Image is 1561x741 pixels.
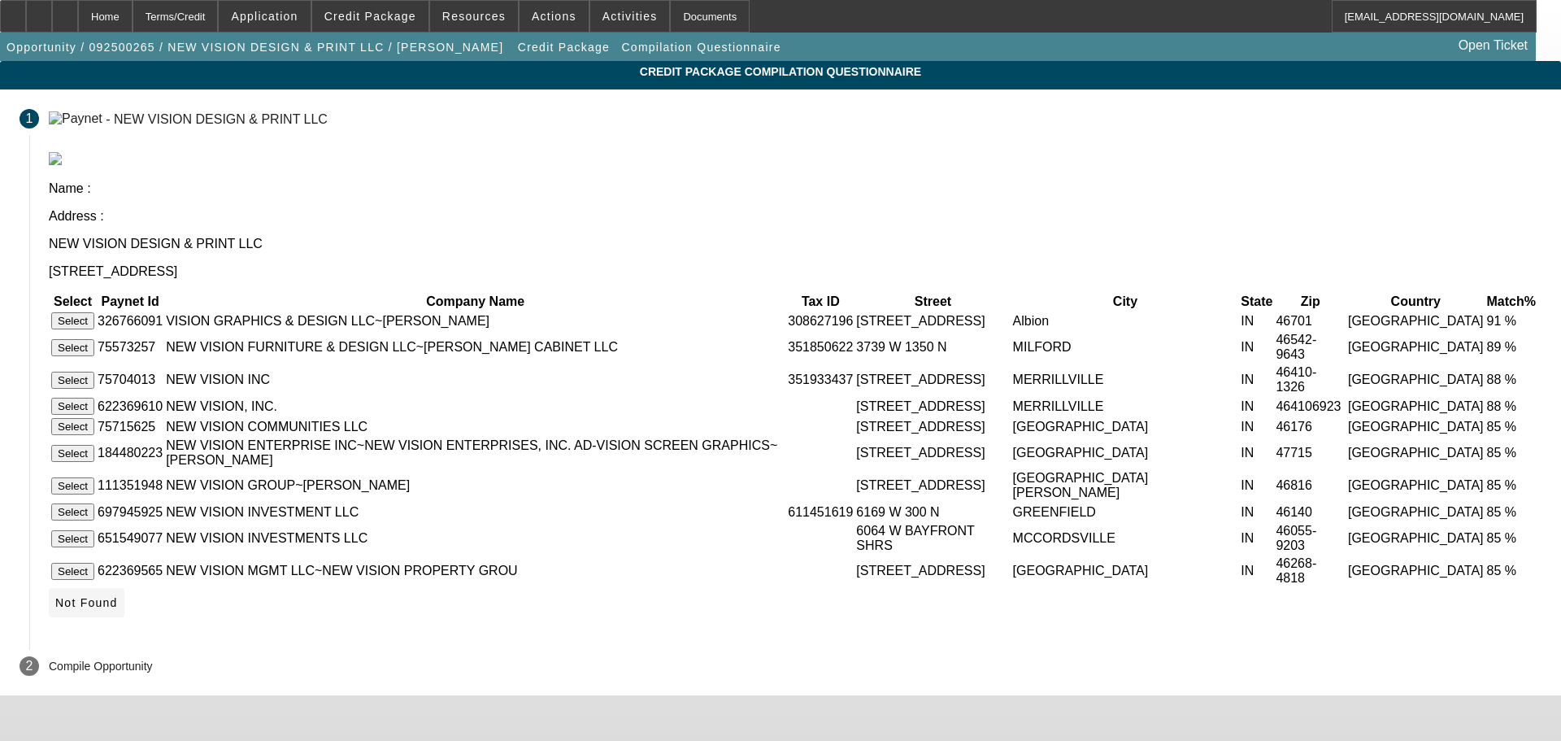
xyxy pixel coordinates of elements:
[49,181,1541,196] p: Name :
[165,417,785,436] td: NEW VISION COMMUNITIES LLC
[1240,556,1273,586] td: IN
[520,1,589,32] button: Actions
[1347,470,1485,501] td: [GEOGRAPHIC_DATA]
[1347,312,1485,330] td: [GEOGRAPHIC_DATA]
[1347,294,1485,310] th: Country
[602,10,658,23] span: Activities
[1486,503,1537,521] td: 85 %
[49,264,1541,279] p: [STREET_ADDRESS]
[49,237,1541,251] p: NEW VISION DESIGN & PRINT LLC
[1240,397,1273,416] td: IN
[1275,397,1346,416] td: 464106923
[51,503,94,521] button: Select
[1012,523,1239,554] td: MCCORDSVILLE
[855,364,1010,395] td: [STREET_ADDRESS]
[165,556,785,586] td: NEW VISION MGMT LLC~NEW VISION PROPERTY GROU
[1347,503,1485,521] td: [GEOGRAPHIC_DATA]
[1486,397,1537,416] td: 88 %
[1012,470,1239,501] td: [GEOGRAPHIC_DATA][PERSON_NAME]
[165,364,785,395] td: NEW VISION INC
[1012,417,1239,436] td: [GEOGRAPHIC_DATA]
[97,312,163,330] td: 326766091
[51,445,94,462] button: Select
[7,41,503,54] span: Opportunity / 092500265 / NEW VISION DESIGN & PRINT LLC / [PERSON_NAME]
[855,523,1010,554] td: 6064 W BAYFRONT SHRS
[1486,523,1537,554] td: 85 %
[26,111,33,126] span: 1
[312,1,428,32] button: Credit Package
[617,33,785,62] button: Compilation Questionnaire
[231,10,298,23] span: Application
[1486,438,1537,469] td: 85 %
[855,503,1010,521] td: 6169 W 300 N
[97,503,163,521] td: 697945925
[1347,417,1485,436] td: [GEOGRAPHIC_DATA]
[621,41,780,54] span: Compilation Questionnaire
[49,660,153,673] p: Compile Opportunity
[787,364,854,395] td: 351933437
[1275,503,1346,521] td: 46140
[1486,556,1537,586] td: 85 %
[1012,503,1239,521] td: GREENFIELD
[97,364,163,395] td: 75704013
[855,470,1010,501] td: [STREET_ADDRESS]
[1486,417,1537,436] td: 85 %
[51,477,94,495] button: Select
[165,397,785,416] td: NEW VISION, INC.
[1452,32,1534,59] a: Open Ticket
[49,588,124,617] button: Not Found
[165,503,785,521] td: NEW VISION INVESTMENT LLC
[97,294,163,310] th: Paynet Id
[855,438,1010,469] td: [STREET_ADDRESS]
[1347,556,1485,586] td: [GEOGRAPHIC_DATA]
[1347,332,1485,363] td: [GEOGRAPHIC_DATA]
[1240,417,1273,436] td: IN
[1347,364,1485,395] td: [GEOGRAPHIC_DATA]
[165,470,785,501] td: NEW VISION GROUP~[PERSON_NAME]
[518,41,610,54] span: Credit Package
[51,563,94,580] button: Select
[787,312,854,330] td: 308627196
[532,10,576,23] span: Actions
[51,418,94,435] button: Select
[1486,364,1537,395] td: 88 %
[1486,294,1537,310] th: Match%
[855,417,1010,436] td: [STREET_ADDRESS]
[97,397,163,416] td: 622369610
[1240,503,1273,521] td: IN
[1347,523,1485,554] td: [GEOGRAPHIC_DATA]
[1275,523,1346,554] td: 46055-9203
[430,1,518,32] button: Resources
[1012,556,1239,586] td: [GEOGRAPHIC_DATA]
[1012,332,1239,363] td: MILFORD
[1275,438,1346,469] td: 47715
[590,1,670,32] button: Activities
[1275,312,1346,330] td: 46701
[51,398,94,415] button: Select
[1240,294,1273,310] th: State
[97,470,163,501] td: 111351948
[1275,294,1346,310] th: Zip
[50,294,95,310] th: Select
[855,332,1010,363] td: 3739 W 1350 N
[26,659,33,673] span: 2
[1012,397,1239,416] td: MERRILLVILLE
[787,332,854,363] td: 351850622
[1240,438,1273,469] td: IN
[55,596,118,609] span: Not Found
[51,312,94,329] button: Select
[165,332,785,363] td: NEW VISION FURNITURE & DESIGN LLC~[PERSON_NAME] CABINET LLC
[165,438,785,469] td: NEW VISION ENTERPRISE INC~NEW VISION ENTERPRISES, INC. AD-VISION SCREEN GRAPHICS~[PERSON_NAME]
[1012,364,1239,395] td: MERRILLVILLE
[787,294,854,310] th: Tax ID
[1240,312,1273,330] td: IN
[106,111,328,125] div: - NEW VISION DESIGN & PRINT LLC
[514,33,614,62] button: Credit Package
[1012,438,1239,469] td: [GEOGRAPHIC_DATA]
[165,312,785,330] td: VISION GRAPHICS & DESIGN LLC~[PERSON_NAME]
[49,111,102,126] img: Paynet
[12,65,1549,78] span: Credit Package Compilation Questionnaire
[165,294,785,310] th: Company Name
[1486,470,1537,501] td: 85 %
[51,530,94,547] button: Select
